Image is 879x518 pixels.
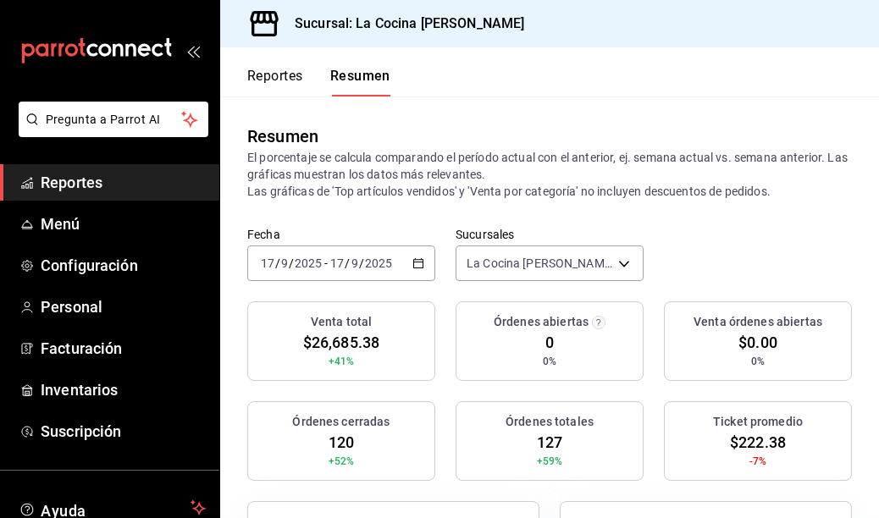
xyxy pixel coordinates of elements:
[247,229,435,240] label: Fecha
[730,431,786,454] span: $222.38
[12,123,208,141] a: Pregunta a Parrot AI
[324,256,328,270] span: -
[19,102,208,137] button: Pregunta a Parrot AI
[289,256,294,270] span: /
[329,454,355,469] span: +52%
[543,354,556,369] span: 0%
[329,354,355,369] span: +41%
[329,431,354,454] span: 120
[280,256,289,270] input: --
[247,149,852,200] p: El porcentaje se calcula comparando el período actual con el anterior, ej. semana actual vs. sema...
[41,254,206,277] span: Configuración
[330,68,390,96] button: Resumen
[537,454,563,469] span: +59%
[41,212,206,235] span: Menú
[186,44,200,58] button: open_drawer_menu
[41,295,206,318] span: Personal
[749,454,766,469] span: -7%
[41,378,206,401] span: Inventarios
[751,354,765,369] span: 0%
[294,256,323,270] input: ----
[738,331,777,354] span: $0.00
[467,255,612,272] span: La Cocina [PERSON_NAME]
[46,111,182,129] span: Pregunta a Parrot AI
[351,256,359,270] input: --
[456,229,644,240] label: Sucursales
[345,256,350,270] span: /
[494,313,589,331] h3: Órdenes abiertas
[281,14,524,34] h3: Sucursal: La Cocina [PERSON_NAME]
[247,124,318,149] div: Resumen
[311,313,372,331] h3: Venta total
[41,337,206,360] span: Facturación
[292,413,390,431] h3: Órdenes cerradas
[359,256,364,270] span: /
[506,413,594,431] h3: Órdenes totales
[41,420,206,443] span: Suscripción
[537,431,562,454] span: 127
[275,256,280,270] span: /
[247,68,303,96] button: Reportes
[713,413,803,431] h3: Ticket promedio
[694,313,822,331] h3: Venta órdenes abiertas
[41,171,206,194] span: Reportes
[329,256,345,270] input: --
[260,256,275,270] input: --
[303,331,379,354] span: $26,685.38
[364,256,393,270] input: ----
[247,68,390,96] div: navigation tabs
[41,498,184,518] span: Ayuda
[545,331,554,354] span: 0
